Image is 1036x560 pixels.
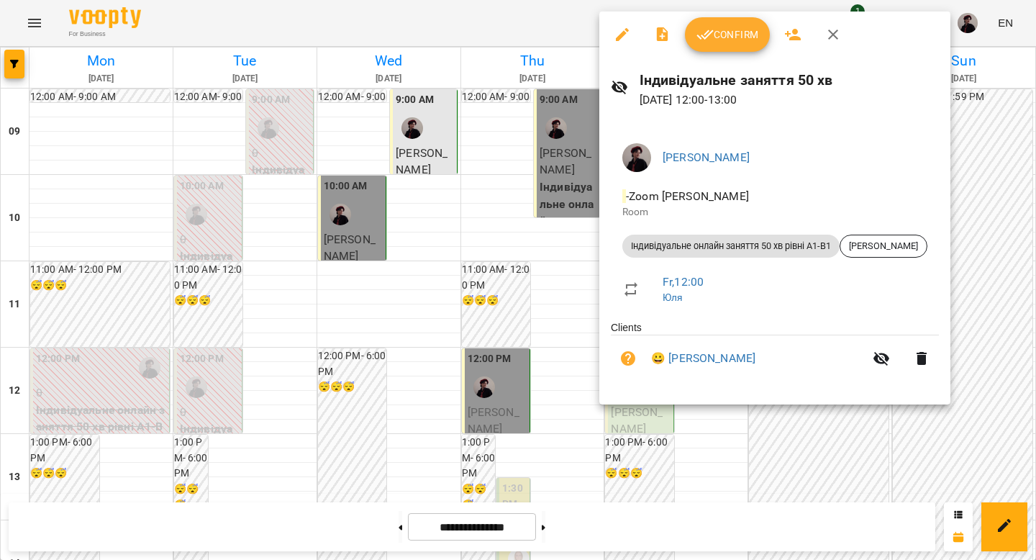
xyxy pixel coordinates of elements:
p: Room [622,205,927,220]
a: 😀 [PERSON_NAME] [651,350,755,367]
span: - Zoom [PERSON_NAME] [622,189,752,203]
a: Fr , 12:00 [663,275,704,289]
p: [DATE] 12:00 - 13:00 [640,91,939,109]
h6: Індивідуальне заняття 50 хв [640,69,939,91]
img: 7d603b6c0277b58a862e2388d03b3a1c.jpg [622,143,651,172]
a: Юля [663,292,683,303]
span: Індивідуальне онлайн заняття 50 хв рівні А1-В1 [622,240,840,253]
ul: Clients [611,320,939,387]
span: Confirm [696,26,758,43]
button: Unpaid. Bill the attendance? [611,341,645,376]
span: [PERSON_NAME] [840,240,927,253]
a: [PERSON_NAME] [663,150,750,164]
div: [PERSON_NAME] [840,235,927,258]
button: Confirm [685,17,770,52]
